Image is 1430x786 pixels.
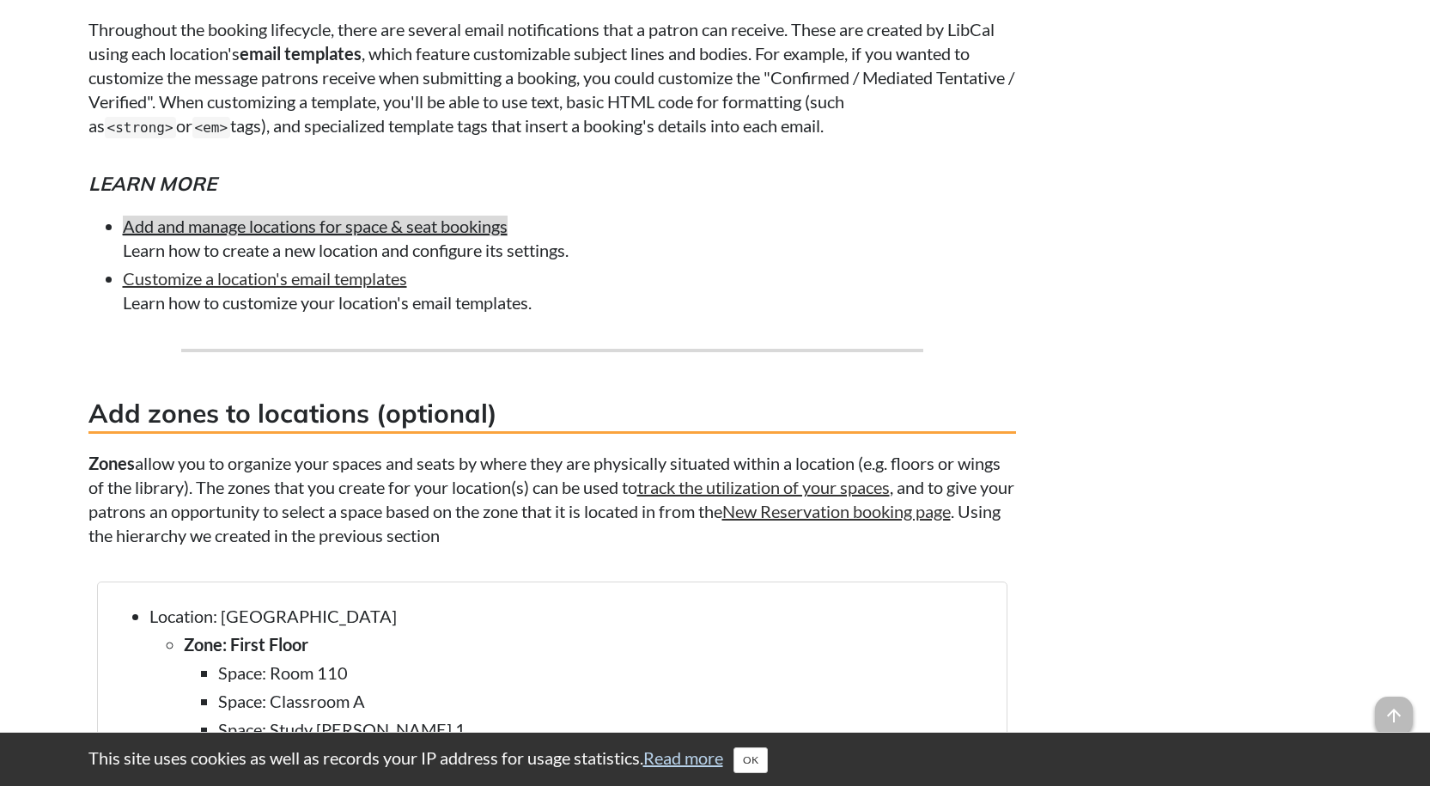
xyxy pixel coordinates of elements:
code: <em> [192,117,231,138]
code: <strong> [105,117,176,138]
strong: Zones [88,453,135,473]
li: Space: Study [PERSON_NAME] 1 [218,717,989,741]
a: Customize a location's email templates [123,268,407,289]
p: Throughout the booking lifecycle, there are several email notifications that a patron can receive... [88,17,1016,137]
div: This site uses cookies as well as records your IP address for usage statistics. [71,746,1360,773]
li: Learn how to create a new location and configure its settings. [123,214,1016,262]
a: Add and manage locations for space & seat bookings [123,216,508,236]
a: Read more [643,747,723,768]
li: Space: Room 110 [218,661,989,685]
a: track the utilization of your spaces [637,477,890,497]
strong: email templates [240,43,362,64]
li: Learn how to customize your location's email templates. [123,266,1016,314]
a: New Reservation booking page [722,501,951,521]
li: Space: Classroom A [218,689,989,713]
button: Close [733,747,768,773]
a: arrow_upward [1375,698,1413,719]
h3: Add zones to locations (optional) [88,395,1016,434]
strong: Zone: First Floor [184,634,308,655]
span: arrow_upward [1375,697,1413,734]
p: allow you to organize your spaces and seats by where they are physically situated within a locati... [88,451,1016,547]
h5: Learn more [88,170,1016,198]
